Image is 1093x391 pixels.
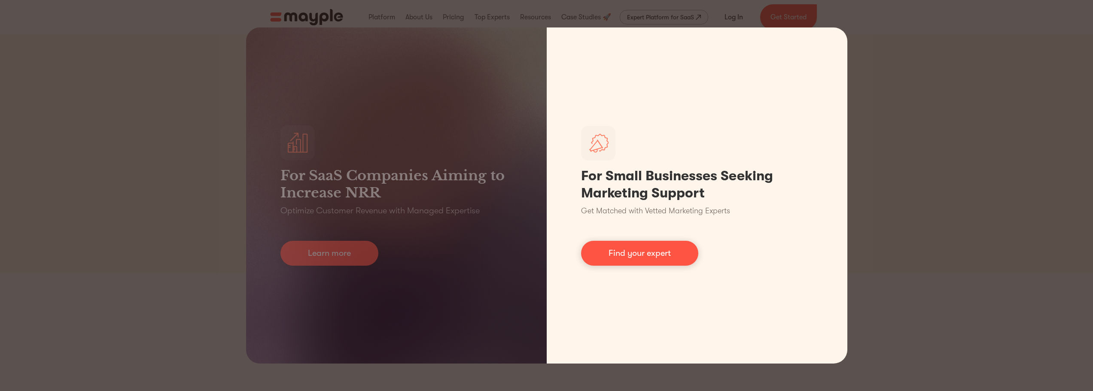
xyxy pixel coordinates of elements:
h1: For Small Businesses Seeking Marketing Support [581,167,813,202]
p: Get Matched with Vetted Marketing Experts [581,205,730,217]
a: Find your expert [581,241,698,266]
h3: For SaaS Companies Aiming to Increase NRR [280,167,512,201]
p: Optimize Customer Revenue with Managed Expertise [280,205,480,217]
a: Learn more [280,241,378,266]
